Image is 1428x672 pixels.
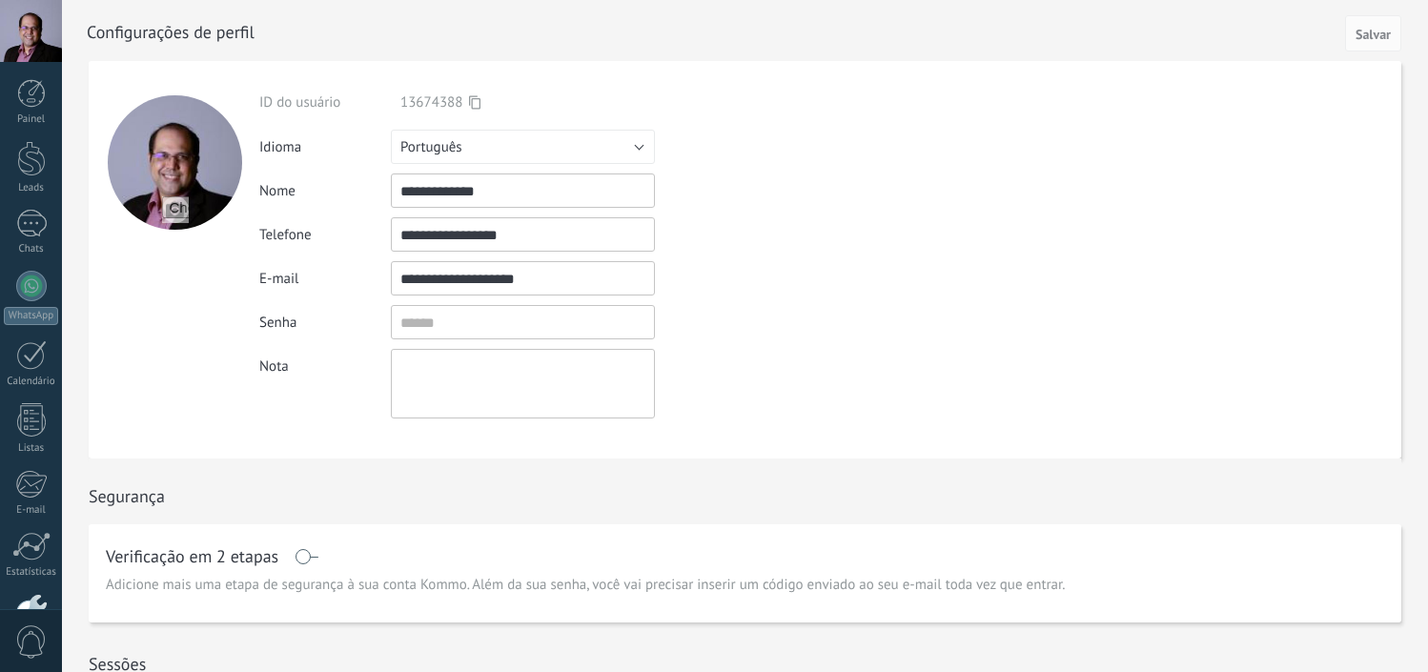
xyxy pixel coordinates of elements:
div: Listas [4,442,59,455]
div: Nome [259,182,391,200]
div: Idioma [259,138,391,156]
span: Adicione mais uma etapa de segurança à sua conta Kommo. Além da sua senha, você vai precisar inse... [106,576,1065,595]
div: Chats [4,243,59,255]
div: Calendário [4,376,59,388]
div: Leads [4,182,59,194]
button: Salvar [1345,15,1401,51]
div: E-mail [4,504,59,517]
div: WhatsApp [4,307,58,325]
div: Painel [4,113,59,126]
button: Português [391,130,655,164]
div: Estatísticas [4,566,59,579]
div: Nota [259,349,391,376]
span: 13674388 [400,93,462,112]
div: E-mail [259,270,391,288]
h1: Segurança [89,485,165,507]
h1: Verificação em 2 etapas [106,549,278,564]
div: Senha [259,314,391,332]
span: Salvar [1356,28,1391,41]
span: Português [400,138,462,156]
div: ID do usuário [259,93,391,112]
div: Telefone [259,226,391,244]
